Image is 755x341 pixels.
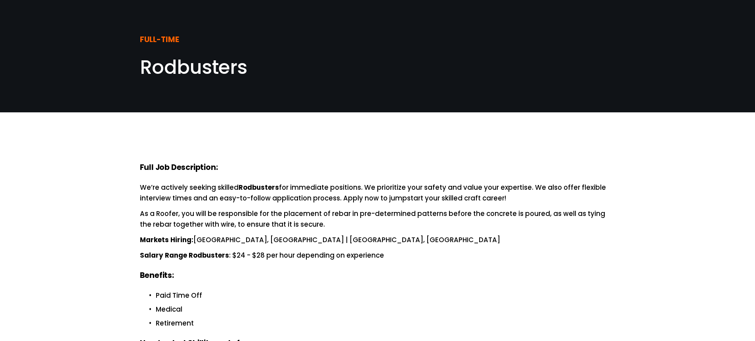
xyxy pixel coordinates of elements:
[140,235,193,245] strong: Markets Hiring:
[140,54,247,81] span: Rodbusters
[140,235,615,245] p: [GEOGRAPHIC_DATA], [GEOGRAPHIC_DATA] | [GEOGRAPHIC_DATA], [GEOGRAPHIC_DATA]
[140,270,174,281] strong: Benefits:
[239,183,279,192] strong: Rodbusters
[140,250,615,261] p: : $24 - $28 per hour depending on experience
[140,250,229,260] strong: Salary Range Rodbusters
[140,162,218,173] strong: Full Job Description:
[140,34,179,45] strong: FULL-TIME
[156,318,615,329] p: Retirement
[156,290,615,301] p: Paid Time Off
[140,182,615,204] p: We’re actively seeking skilled for immediate positions. We prioritize your safety and value your ...
[156,304,615,315] p: Medical
[140,208,615,230] p: As a Roofer, you will be responsible for the placement of rebar in pre-determined patterns before...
